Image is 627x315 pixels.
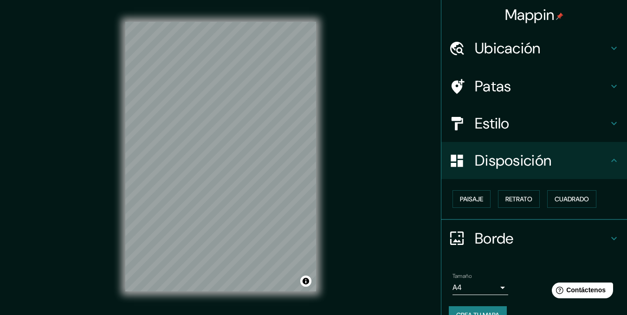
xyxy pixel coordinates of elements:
div: Disposición [441,142,627,179]
font: Disposición [475,151,551,170]
font: Patas [475,77,511,96]
font: A4 [452,283,462,292]
button: Paisaje [452,190,491,208]
font: Ubicación [475,39,541,58]
button: Retrato [498,190,540,208]
iframe: Lanzador de widgets de ayuda [544,279,617,305]
div: Borde [441,220,627,257]
div: Estilo [441,105,627,142]
img: pin-icon.png [556,13,563,20]
font: Tamaño [452,272,472,280]
button: Activar o desactivar atribución [300,276,311,287]
div: Patas [441,68,627,105]
canvas: Mapa [125,22,316,291]
font: Borde [475,229,514,248]
div: A4 [452,280,508,295]
font: Mappin [505,5,555,25]
button: Cuadrado [547,190,596,208]
font: Cuadrado [555,195,589,203]
font: Estilo [475,114,510,133]
font: Paisaje [460,195,483,203]
font: Retrato [505,195,532,203]
div: Ubicación [441,30,627,67]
